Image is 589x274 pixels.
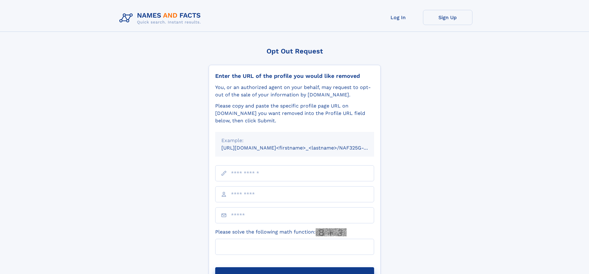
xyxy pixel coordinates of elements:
[373,10,423,25] a: Log In
[215,73,374,79] div: Enter the URL of the profile you would like removed
[423,10,472,25] a: Sign Up
[209,47,381,55] div: Opt Out Request
[215,84,374,99] div: You, or an authorized agent on your behalf, may request to opt-out of the sale of your informatio...
[215,102,374,124] div: Please copy and paste the specific profile page URL on [DOMAIN_NAME] you want removed into the Pr...
[117,10,206,27] img: Logo Names and Facts
[215,228,347,236] label: Please solve the following math function:
[221,137,368,144] div: Example:
[221,145,386,151] small: [URL][DOMAIN_NAME]<firstname>_<lastname>/NAF325G-xxxxxxxx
